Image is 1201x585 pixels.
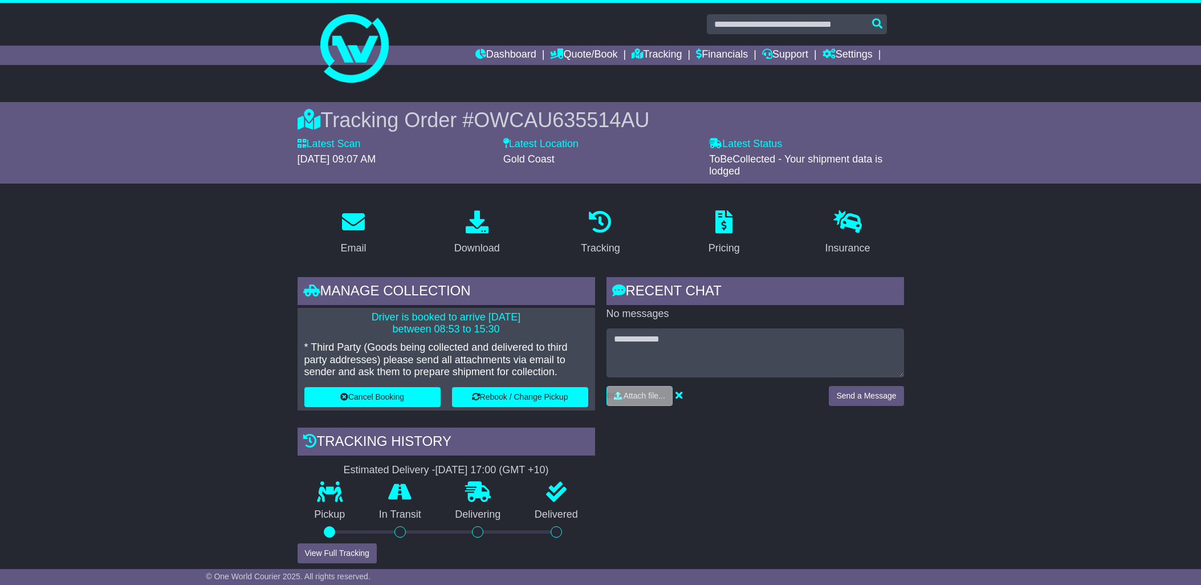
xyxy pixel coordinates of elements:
[606,277,904,308] div: RECENT CHAT
[298,428,595,458] div: Tracking history
[701,206,747,260] a: Pricing
[438,509,518,521] p: Delivering
[362,509,438,521] p: In Transit
[298,509,363,521] p: Pickup
[452,387,588,407] button: Rebook / Change Pickup
[518,509,595,521] p: Delivered
[632,46,682,65] a: Tracking
[606,308,904,320] p: No messages
[298,138,361,151] label: Latest Scan
[823,46,873,65] a: Settings
[298,108,904,132] div: Tracking Order #
[818,206,878,260] a: Insurance
[435,464,549,477] div: [DATE] 17:00 (GMT +10)
[762,46,808,65] a: Support
[304,387,441,407] button: Cancel Booking
[298,277,595,308] div: Manage collection
[709,153,882,177] span: ToBeCollected - Your shipment data is lodged
[829,386,903,406] button: Send a Message
[550,46,617,65] a: Quote/Book
[573,206,627,260] a: Tracking
[340,241,366,256] div: Email
[503,153,555,165] span: Gold Coast
[447,206,507,260] a: Download
[304,342,588,379] p: * Third Party (Goods being collected and delivered to third party addresses) please send all atta...
[825,241,870,256] div: Insurance
[709,138,782,151] label: Latest Status
[581,241,620,256] div: Tracking
[454,241,500,256] div: Download
[298,543,377,563] button: View Full Tracking
[206,572,371,581] span: © One World Courier 2025. All rights reserved.
[709,241,740,256] div: Pricing
[333,206,373,260] a: Email
[298,464,595,477] div: Estimated Delivery -
[503,138,579,151] label: Latest Location
[304,311,588,336] p: Driver is booked to arrive [DATE] between 08:53 to 15:30
[696,46,748,65] a: Financials
[475,46,536,65] a: Dashboard
[474,108,649,132] span: OWCAU635514AU
[298,153,376,165] span: [DATE] 09:07 AM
